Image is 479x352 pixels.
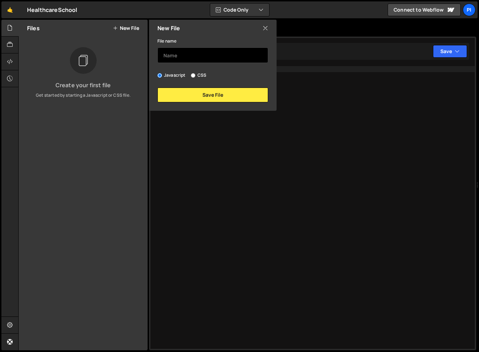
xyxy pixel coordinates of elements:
a: 🤙 [1,1,19,18]
h2: New File [157,24,180,32]
label: Javascript [157,72,186,79]
a: Pi [463,4,475,16]
input: CSS [191,73,195,78]
p: Get started by starting a Javascript or CSS file. [24,92,142,98]
div: HealthcareSchool [27,6,77,14]
input: Name [157,47,268,63]
a: Connect to Webflow [388,4,461,16]
input: Javascript [157,73,162,78]
h3: Create your first file [24,82,142,88]
button: Save File [157,88,268,102]
button: New File [113,25,139,31]
h2: Files [27,24,40,32]
label: CSS [191,72,206,79]
button: Save [433,45,467,58]
button: Code Only [210,4,269,16]
label: File name [157,38,176,45]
